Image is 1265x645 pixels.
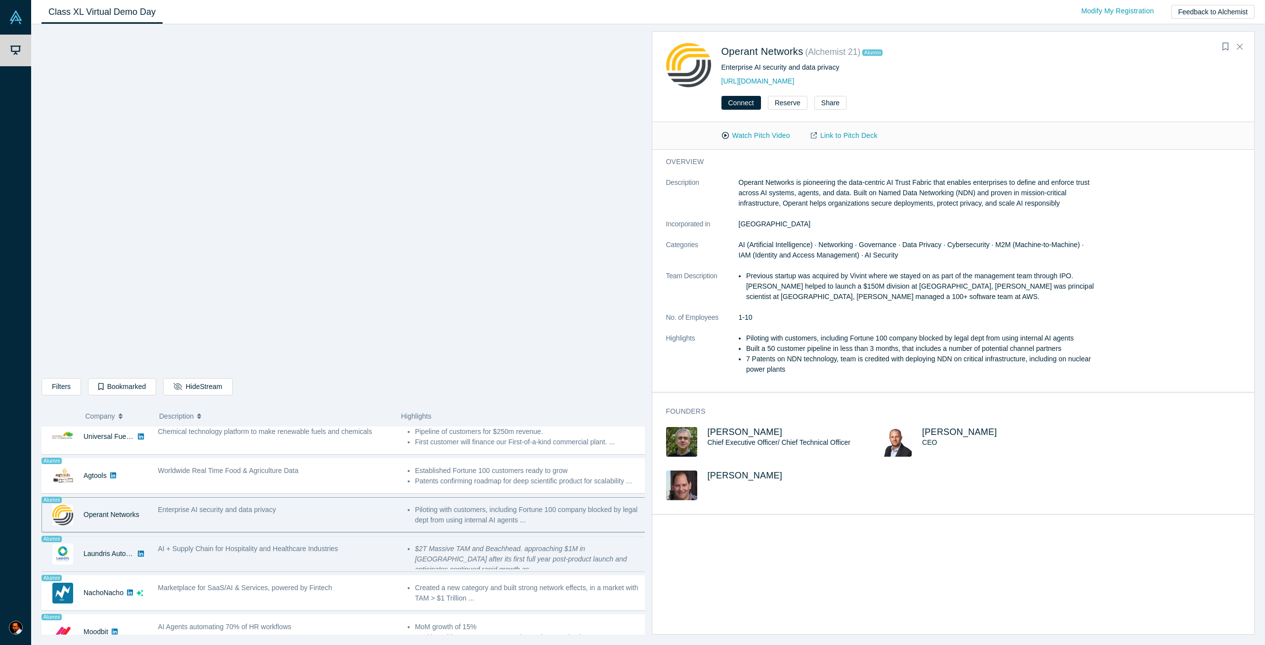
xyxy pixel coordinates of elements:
small: ( Alchemist 21 ) [805,47,860,57]
span: Chief Executive Officer/ Chief Technical Officer [708,438,850,446]
span: Alumni [42,575,62,581]
img: Universal Fuel Technologies's Logo [52,427,73,447]
a: Laundris Autonomous Inventory Management [84,550,223,558]
a: Link to Pitch Deck [801,127,888,144]
a: Class XL Virtual Demo Day [42,0,163,24]
span: AI Agents automating 70% of HR workflows [158,623,292,631]
img: Operant Networks's Logo [666,43,711,87]
button: HideStream [163,378,232,395]
a: [PERSON_NAME] [922,427,997,437]
span: Description [159,406,194,427]
img: Laundris Autonomous Inventory Management's Logo [52,544,73,564]
dt: Team Description [666,271,739,312]
img: Dave Bass's Profile Image [666,471,697,500]
li: Patents confirming roadmap for deep scientific product for scalability ... [415,476,646,486]
li: Piloting with customers, including Fortune 100 company blocked by legal dept from using internal ... [746,333,1096,344]
h3: overview [666,157,1082,167]
a: Moodbit [84,628,108,636]
span: Alumni [42,497,62,503]
button: Feedback to Alchemist [1171,5,1255,19]
span: Alumni [862,49,883,56]
li: Built a 50 customer pipeline in less than 3 months, that includes a number of potential channel p... [746,344,1096,354]
li: First customer will finance our First-of-a-kind commercial plant. ... [415,437,646,447]
span: Highlights [401,412,431,420]
span: Alumni [42,536,62,542]
li: Established Fortune 100 customers ready to grow [415,466,646,476]
dd: 1-10 [739,312,1096,323]
img: Operant Networks's Logo [52,505,73,525]
button: Bookmarked [88,378,156,395]
h3: Founders [666,406,1082,417]
span: Marketplace for SaaS/AI & Services, powered by Fintech [158,584,333,592]
button: Connect [721,96,761,110]
button: Company [85,406,149,427]
span: CEO [922,438,937,446]
dt: Highlights [666,333,739,385]
li: MoM growth of 15% [415,622,646,632]
a: Operant Networks [84,511,139,518]
button: Close [1232,39,1247,55]
img: Randy King's Profile Image [666,427,697,457]
span: Worldwide Real Time Food & Agriculture Data [158,467,299,474]
button: Filters [42,378,81,395]
em: $2T Massive TAM and Beachhead. approaching $1M in [GEOGRAPHIC_DATA] after its first full year pos... [415,545,627,573]
li: 7 Patents on NDN technology, team is credited with deploying NDN on critical infrastructure, incl... [746,354,1096,375]
a: [URL][DOMAIN_NAME] [721,77,795,85]
li: Piloting with customers, including Fortune 100 company blocked by legal dept from using internal ... [415,505,646,525]
img: Moodbit's Logo [52,622,73,643]
button: Watch Pitch Video [712,127,801,144]
dt: No. of Employees [666,312,739,333]
button: Share [814,96,846,110]
img: Alchemist Vault Logo [9,10,23,24]
span: Company [85,406,115,427]
img: Deepak Goel's Account [9,621,23,635]
span: Alumni [42,614,62,620]
button: Bookmark [1219,40,1232,54]
li: Working with Fortune 500 companies and 200 SMbusiness. ... [415,632,646,643]
dt: Categories [666,240,739,271]
a: NachoNacho [84,589,124,597]
img: NachoNacho's Logo [52,583,73,603]
a: Modify My Registration [1071,2,1164,20]
a: Operant Networks [721,46,803,57]
a: Agtools [84,472,107,479]
span: AI (Artificial Intelligence) · Networking · Governance · Data Privacy · Cybersecurity · M2M (Mach... [739,241,1084,259]
p: Operant Networks is pioneering the data-centric AI Trust Fabric that enables enterprises to defin... [739,177,1096,209]
dt: Description [666,177,739,219]
dd: [GEOGRAPHIC_DATA] [739,219,1096,229]
img: Keith Rose's Profile Image [881,427,912,457]
a: [PERSON_NAME] [708,471,783,480]
img: Agtools's Logo [52,466,73,486]
li: Previous startup was acquired by Vivint where we stayed on as part of the management team through... [746,271,1096,302]
div: Enterprise AI security and data privacy [721,62,1051,73]
li: Pipeline of customers for $250m revenue. [415,427,646,437]
li: Created a new category and built strong network effects, in a market with TAM > $1 Trillion ... [415,583,646,603]
svg: dsa ai sparkles [136,590,143,597]
span: AI + Supply Chain for Hospitality and Healthcare Industries [158,545,338,553]
span: Enterprise AI security and data privacy [158,506,276,514]
span: Chemical technology platform to make renewable fuels and chemicals [158,428,372,435]
button: Description [159,406,391,427]
a: [PERSON_NAME] [708,427,783,437]
span: Alumni [42,458,62,464]
button: Reserve [768,96,807,110]
dt: Incorporated in [666,219,739,240]
a: Universal Fuel Technologies [84,432,170,440]
iframe: Alchemist Class XL Demo Day: Vault [42,32,644,371]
